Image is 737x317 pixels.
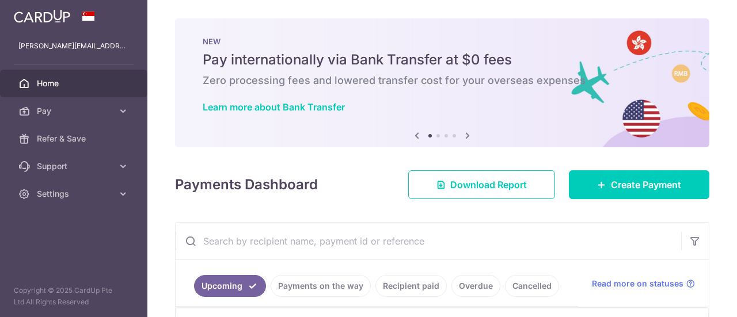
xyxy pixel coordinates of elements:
[663,282,725,311] iframe: Opens a widget where you can find more information
[505,275,559,297] a: Cancelled
[203,74,682,87] h6: Zero processing fees and lowered transfer cost for your overseas expenses
[14,9,70,23] img: CardUp
[569,170,709,199] a: Create Payment
[375,275,447,297] a: Recipient paid
[176,223,681,259] input: Search by recipient name, payment id or reference
[37,133,113,144] span: Refer & Save
[37,105,113,117] span: Pay
[271,275,371,297] a: Payments on the way
[203,101,345,113] a: Learn more about Bank Transfer
[203,51,682,69] h5: Pay internationally via Bank Transfer at $0 fees
[611,178,681,192] span: Create Payment
[592,278,683,289] span: Read more on statuses
[18,40,129,52] p: [PERSON_NAME][EMAIL_ADDRESS][DOMAIN_NAME]
[451,275,500,297] a: Overdue
[37,78,113,89] span: Home
[408,170,555,199] a: Download Report
[194,275,266,297] a: Upcoming
[450,178,527,192] span: Download Report
[175,18,709,147] img: Bank transfer banner
[175,174,318,195] h4: Payments Dashboard
[203,37,682,46] p: NEW
[37,161,113,172] span: Support
[37,188,113,200] span: Settings
[592,278,695,289] a: Read more on statuses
